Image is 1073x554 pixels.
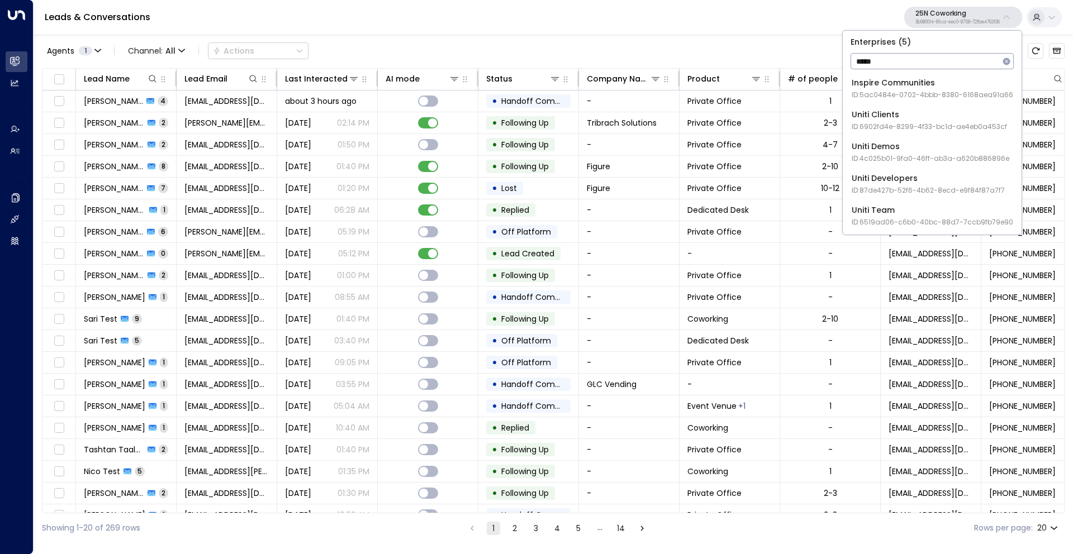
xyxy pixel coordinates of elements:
span: +12546443872 [989,270,1056,281]
span: Private Office [687,226,742,237]
span: Jul 28, 2025 [285,444,311,455]
div: Last Interacted [285,72,348,85]
div: • [492,179,497,198]
span: Coworking [687,466,728,477]
span: Aug 07, 2025 [285,270,311,281]
span: +18152617326 [989,335,1056,346]
span: +19492981528 [989,379,1056,390]
span: krakkasani@crocusitllc.com [184,509,269,520]
td: - [579,221,680,242]
div: • [492,462,497,481]
div: Uniti Demos [852,141,1009,164]
span: +18152617326 [989,313,1056,324]
div: AI mode [386,72,420,85]
span: rayan.habbab@gmail.com [184,183,269,194]
p: Enterprises ( 5 ) [847,35,1017,49]
span: ID: 6902fd4e-8299-4f33-bc1d-ae4eb0a453cf [852,122,1007,132]
span: Lead Created [501,248,554,259]
span: Private Office [687,139,742,150]
span: ID: 87de427b-52f6-4b62-8ecd-e9f84f87a7f7 [852,185,1005,195]
div: • [492,288,497,307]
p: 09:05 PM [335,357,369,368]
span: 5 [132,336,142,345]
span: 9 [132,314,142,323]
span: jason.sikkenga@gmail.com [184,248,269,259]
span: 1 [160,423,168,432]
span: Following Up [501,117,549,128]
span: Toggle select row [52,247,66,261]
span: Following Up [501,313,549,324]
td: - [579,483,680,504]
p: 01:20 PM [338,183,369,194]
p: 10:40 AM [336,422,369,433]
span: 1 [160,205,168,214]
span: 8 [159,161,168,171]
td: - [579,134,680,155]
span: Yesterday [285,139,311,150]
span: Jason Sikkenga [84,248,144,259]
span: Prateek Dhal [84,204,146,216]
span: Lance Turner [84,270,144,281]
div: 2-10 [822,161,838,172]
div: Company Name [587,72,661,85]
span: krakkasani@crocusitllc.com [184,488,269,499]
div: Lead Email [184,72,259,85]
div: - [828,248,833,259]
span: noreply@notifications.hubspot.com [889,292,973,303]
span: Off Platform [501,226,551,237]
span: Toggle select row [52,94,66,108]
span: Danyshman Azamatov [84,422,145,433]
div: - [828,335,833,346]
span: +17323205033 [989,161,1056,172]
div: • [492,157,497,176]
span: Replied [501,422,529,433]
span: noreply@notifications.hubspot.com [889,379,973,390]
span: Kalyan Akkasani [84,509,145,520]
div: Company Name [587,72,650,85]
div: 1 [829,357,832,368]
span: Aug 01, 2025 [285,357,311,368]
span: Private Office [687,161,742,172]
td: - [579,461,680,482]
p: 01:35 PM [338,466,369,477]
div: 4-7 [823,139,838,150]
p: 05:12 PM [338,248,369,259]
p: 03:55 PM [336,379,369,390]
span: Coworking [687,313,728,324]
p: 01:40 PM [336,161,369,172]
span: Tricia Miller [84,400,145,412]
div: 2-3 [824,488,837,499]
button: Archived Leads [1049,43,1065,59]
span: Channel: [124,43,189,59]
div: Product [687,72,720,85]
span: Dedicated Desk [687,335,749,346]
span: Nico Test [84,466,120,477]
div: • [492,331,497,350]
div: • [492,375,497,394]
span: Toggle select row [52,399,66,413]
div: 2-10 [822,313,838,324]
span: Jason Sikkenga [84,226,144,237]
span: Toggle select row [52,465,66,479]
div: Status [486,72,561,85]
div: 20 [1037,520,1060,536]
span: Private Office [687,292,742,303]
div: Uniti Team [852,204,1013,227]
p: 06:28 AM [334,204,369,216]
div: Status [486,72,512,85]
div: Meeting Room [738,400,746,412]
span: noreply@notifications.hubspot.com [889,488,973,499]
span: +12247229549 [989,204,1056,216]
span: Mar 10, 2025 [285,335,311,346]
span: 1 [79,46,92,55]
span: Toggle select row [52,378,66,391]
td: - [579,90,680,112]
p: 01:50 PM [338,139,369,150]
span: Yesterday [285,117,311,128]
span: Jun 12, 2025 [285,509,311,520]
td: - [579,504,680,526]
button: Go to page 5 [572,522,585,535]
span: Figure [587,183,610,194]
div: Lead Name [84,72,130,85]
span: 0 [158,249,168,258]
